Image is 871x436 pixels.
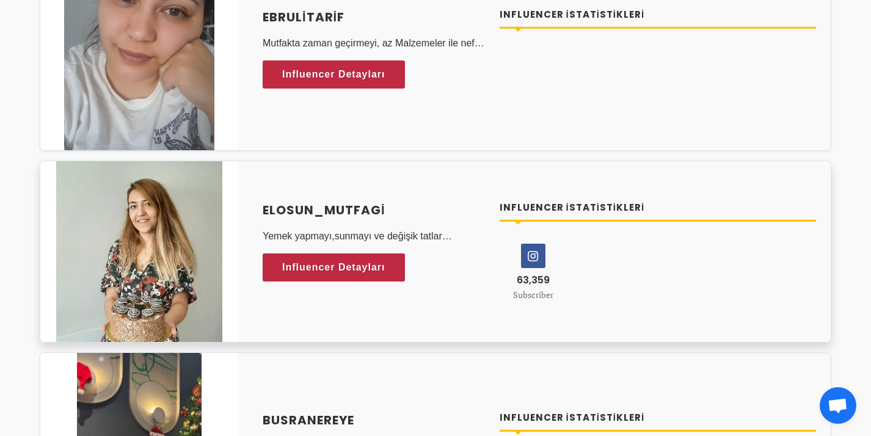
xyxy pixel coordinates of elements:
[263,201,485,219] a: elosun_mutfagi
[282,258,385,277] span: Influencer Detayları
[282,65,385,84] span: Influencer Detayları
[500,411,817,425] h4: Influencer İstatistikleri
[263,253,405,282] a: Influencer Detayları
[263,229,485,244] p: Yemek yapmayı,sunmayı ve değişik tatlar tatmayı,gezmeyi,farklı yerler yöresel lezzetler seven bir...
[263,36,485,51] p: Mutfakta zaman geçirmeyi, az Malzemeler ile nefis lezzetli yemekler sunmayı seven biriyim. Çocukl...
[263,411,485,429] a: busranereye
[500,8,817,22] h4: Influencer İstatistikleri
[513,289,553,300] small: Subscriber
[517,273,550,287] span: 63,359
[500,201,817,215] h4: Influencer İstatistikleri
[263,60,405,89] a: Influencer Detayları
[263,8,485,26] a: Ebrulitarif
[820,387,856,424] a: Açık sohbet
